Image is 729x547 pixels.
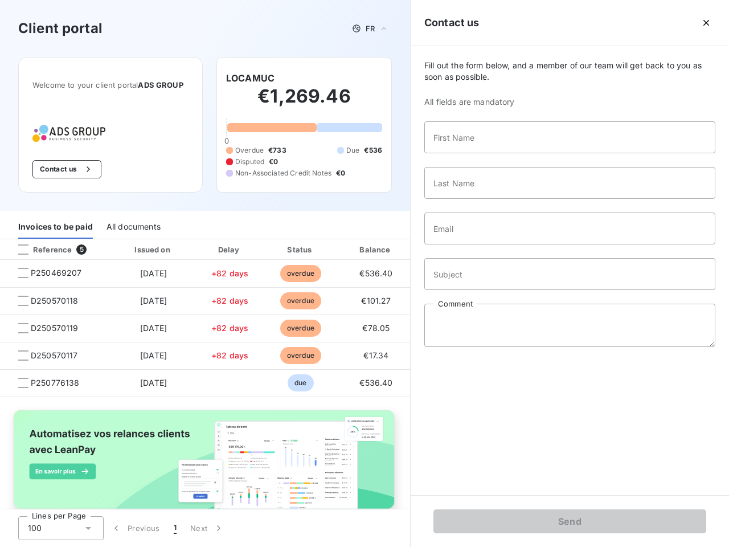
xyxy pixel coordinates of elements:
[362,323,390,333] span: €78.05
[211,323,248,333] span: +82 days
[31,323,79,334] span: D250570119
[140,378,167,387] span: [DATE]
[268,145,286,156] span: €733
[346,145,359,156] span: Due
[235,157,264,167] span: Disputed
[226,71,275,85] h6: LOCAMUC
[288,374,313,391] span: due
[32,125,105,142] img: Company logo
[361,296,391,305] span: €101.27
[211,350,248,360] span: +82 days
[424,15,480,31] h5: Contact us
[104,516,167,540] button: Previous
[114,244,193,255] div: Issued on
[235,145,264,156] span: Overdue
[140,350,167,360] span: [DATE]
[424,60,715,83] span: Fill out the form below, and a member of our team will get back to you as soon as possible.
[140,323,167,333] span: [DATE]
[28,522,42,534] span: 100
[107,215,161,239] div: All documents
[359,378,392,387] span: €536.40
[366,24,375,33] span: FR
[226,85,382,119] h2: €1,269.46
[138,80,183,89] span: ADS GROUP
[424,213,715,244] input: placeholder
[32,80,189,89] span: Welcome to your client portal
[140,296,167,305] span: [DATE]
[31,268,82,279] span: P250469207
[363,350,388,360] span: €17.34
[339,244,413,255] div: Balance
[359,268,392,278] span: €536.40
[224,136,229,145] span: 0
[18,18,103,39] h3: Client portal
[267,244,334,255] div: Status
[211,268,248,278] span: +82 days
[364,145,382,156] span: €536
[280,292,321,309] span: overdue
[32,160,101,178] button: Contact us
[9,244,72,255] div: Reference
[76,244,87,255] span: 5
[31,295,79,307] span: D250570118
[424,121,715,153] input: placeholder
[336,168,345,178] span: €0
[167,516,183,540] button: 1
[174,522,177,534] span: 1
[280,265,321,282] span: overdue
[280,347,321,364] span: overdue
[5,404,406,526] img: banner
[31,377,80,389] span: P250776138
[235,168,331,178] span: Non-Associated Credit Notes
[198,244,263,255] div: Delay
[424,96,715,108] span: All fields are mandatory
[140,268,167,278] span: [DATE]
[424,258,715,290] input: placeholder
[18,215,93,239] div: Invoices to be paid
[424,167,715,199] input: placeholder
[433,509,706,533] button: Send
[269,157,278,167] span: €0
[31,350,78,361] span: D250570117
[183,516,231,540] button: Next
[211,296,248,305] span: +82 days
[280,320,321,337] span: overdue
